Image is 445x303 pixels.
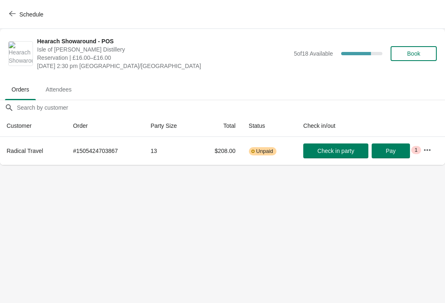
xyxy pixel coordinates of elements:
th: Check in/out [297,115,417,137]
span: Attendees [39,82,78,97]
button: Check in party [303,143,368,158]
span: [DATE] 2:30 pm [GEOGRAPHIC_DATA]/[GEOGRAPHIC_DATA] [37,62,290,70]
th: Party Size [144,115,197,137]
td: 13 [144,137,197,165]
span: 1 [415,147,417,153]
th: Total [197,115,242,137]
th: Order [66,115,144,137]
span: Unpaid [256,148,273,155]
span: Pay [386,148,396,154]
th: Status [242,115,297,137]
span: Check in party [317,148,354,154]
button: Book [391,46,437,61]
td: $208.00 [197,137,242,165]
td: # 1505424703867 [66,137,144,165]
span: Orders [5,82,36,97]
span: Schedule [19,11,43,18]
button: Schedule [4,7,50,22]
img: Hearach Showaround - POS [9,42,33,66]
span: Book [407,50,420,57]
button: Pay [372,143,410,158]
span: Isle of [PERSON_NAME] Distillery [37,45,290,54]
span: 5 of 18 Available [294,50,333,57]
span: Reservation | £16.00–£16.00 [37,54,290,62]
span: Hearach Showaround - POS [37,37,290,45]
input: Search by customer [16,100,445,115]
span: Radical Travel [7,148,43,154]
